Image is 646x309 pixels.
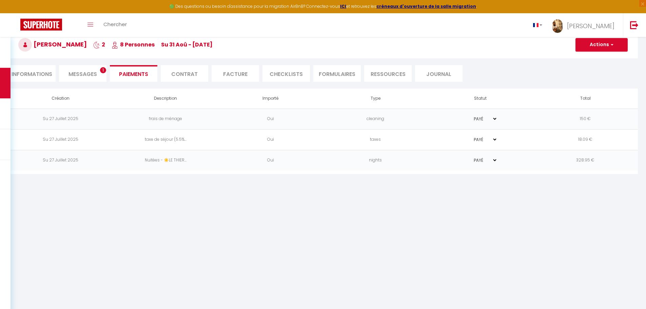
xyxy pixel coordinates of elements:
[415,65,463,82] li: Journal
[113,89,218,109] th: Description
[161,41,213,49] span: Su 31 Aoû - [DATE]
[8,89,113,109] th: Création
[68,70,97,78] span: Messages
[5,3,26,23] button: Ouvrir le widget de chat LiveChat
[161,65,208,82] li: Contrat
[323,129,428,150] td: taxes
[20,19,62,31] img: Super Booking
[533,109,638,129] td: 150 €
[323,89,428,109] th: Type
[113,109,218,129] td: frais de ménage
[113,129,218,150] td: taxe de séjour (5.5%...
[113,150,218,171] td: Nuitées - ☀️LE THIER...
[218,89,323,109] th: Importé
[218,109,323,129] td: Oui
[567,22,614,30] span: [PERSON_NAME]
[533,89,638,109] th: Total
[8,65,56,82] li: Informations
[547,13,623,37] a: ... [PERSON_NAME]
[93,41,105,49] span: 2
[100,67,106,73] span: 1
[8,109,113,129] td: Su 27 Juillet 2025
[340,3,346,9] a: ICI
[533,150,638,171] td: 328.95 €
[313,65,361,82] li: FORMULAIRES
[18,40,87,49] span: [PERSON_NAME]
[552,19,563,33] img: ...
[103,21,127,28] span: Chercher
[218,129,323,150] td: Oui
[98,13,132,37] a: Chercher
[8,150,113,171] td: Su 27 Juillet 2025
[376,3,476,9] a: créneaux d'ouverture de la salle migration
[218,150,323,171] td: Oui
[8,129,113,150] td: Su 27 Juillet 2025
[323,109,428,129] td: cleaning
[428,89,533,109] th: Statut
[112,41,155,49] span: 8 Personnes
[212,65,259,82] li: Facture
[575,38,628,52] button: Actions
[323,150,428,171] td: nights
[630,21,639,29] img: logout
[262,65,310,82] li: CHECKLISTS
[364,65,412,82] li: Ressources
[533,129,638,150] td: 18.09 €
[110,65,157,82] li: Paiements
